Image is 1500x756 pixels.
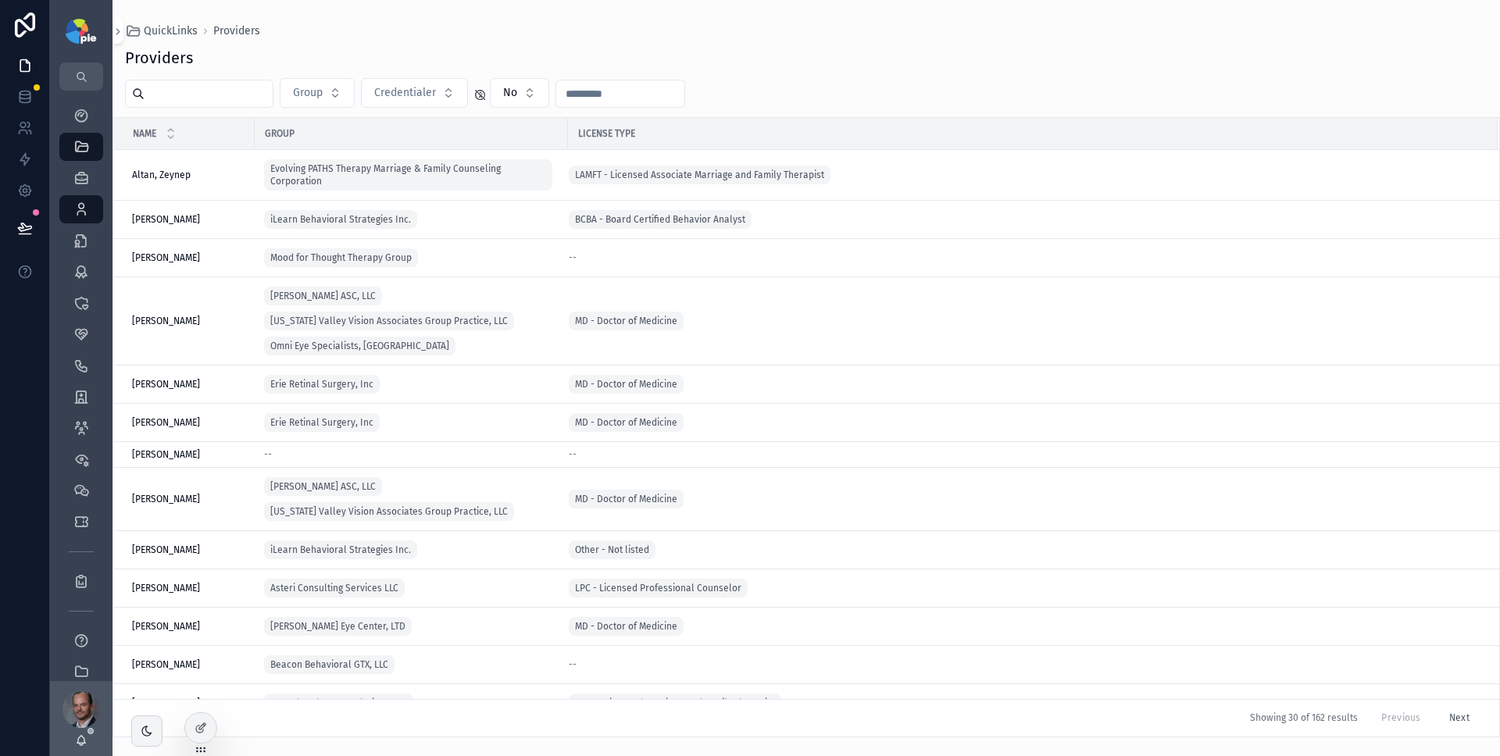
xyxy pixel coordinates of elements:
a: [PERSON_NAME] [132,416,245,429]
span: [PERSON_NAME] [132,582,200,594]
a: MD - Doctor of Medicine [569,614,1479,639]
span: [PERSON_NAME] [132,378,200,390]
span: Group [293,85,323,101]
a: MD - Doctor of Medicine [569,413,684,432]
a: [PERSON_NAME] [132,658,245,671]
a: BCBA - Board Certified Behavior Analyst [569,210,752,229]
a: [PERSON_NAME] [132,448,245,461]
a: LAMFT - Licensed Associate Marriage and Family Therapist [569,162,1479,187]
span: Asteri Consulting Services LLC [270,582,398,594]
span: QuickLinks [144,23,198,39]
a: -- [569,251,1479,264]
a: [PERSON_NAME] [132,315,245,327]
a: LMFT - Licensed Marriage and Family Therapist [569,694,781,712]
span: [PERSON_NAME] [132,697,200,709]
span: MD - Doctor of Medicine [575,493,677,505]
span: -- [569,448,577,461]
a: MD - Doctor of Medicine [569,410,1479,435]
a: MD - Doctor of Medicine [569,312,684,330]
span: [US_STATE] Valley Vision Associates Group Practice, LLC [270,505,508,518]
a: iLearn Behavioral Strategies Inc. [264,210,417,229]
a: [PERSON_NAME] [132,582,245,594]
a: QuickLinks [125,23,198,39]
h1: Providers [125,47,193,69]
a: Erie Retinal Surgery, Inc [264,413,380,432]
span: iLearn Behavioral Strategies Inc. [270,544,411,556]
button: Select Button [280,78,355,108]
a: MD - Doctor of Medicine [569,490,684,508]
div: scrollable content [50,91,112,681]
a: iLearn Behavioral Strategies Inc. [264,540,417,559]
a: Other - Not listed [569,537,1479,562]
span: Evolving PATHS Therapy Marriage & Family Counseling Corporation [270,162,546,187]
a: [PERSON_NAME] [132,251,245,264]
span: Credentialer [374,85,436,101]
a: Mood for Thought Therapy Group [264,245,559,270]
a: [PERSON_NAME] [132,378,245,390]
span: Erie Retinal Surgery, Inc [270,416,373,429]
a: BCBA - Board Certified Behavior Analyst [569,207,1479,232]
a: Erie Retinal Surgery, Inc [264,372,559,397]
span: -- [264,448,272,461]
span: [PERSON_NAME] ASC, LLC [270,290,376,302]
a: LPC - Licensed Professional Counselor [569,576,1479,601]
a: [PERSON_NAME] ASC, LLC [264,287,382,305]
a: [PERSON_NAME] [132,620,245,633]
a: MD - Doctor of Medicine [569,308,1479,333]
a: iLearn Behavioral Strategies Inc. [264,207,559,232]
span: License Type [578,127,635,140]
a: Asteri Consulting Services LLC [264,576,559,601]
a: -- [569,658,1479,671]
span: MD - Doctor of Medicine [575,620,677,633]
a: [PERSON_NAME] ASC, LLC[US_STATE] Valley Vision Associates Group Practice, LLC [264,474,559,524]
a: LMFT - Licensed Marriage and Family Therapist [569,690,1479,715]
a: Asteri Consulting Services LLC [264,579,405,597]
span: Beacon Behavioral GTX, LLC [270,658,388,671]
button: Next [1438,706,1480,730]
span: BCBA - Board Certified Behavior Analyst [575,213,745,226]
a: Evolving PATHS Therapy Marriage & Family Counseling Corporation [264,159,552,191]
span: [PERSON_NAME] Eye Center, LTD [270,620,405,633]
a: MD - Doctor of Medicine [569,487,1479,512]
span: Everyday Therapy Solutions INC [270,697,407,709]
a: [PERSON_NAME] [132,493,245,505]
button: Select Button [490,78,549,108]
a: Mood for Thought Therapy Group [264,248,418,267]
a: -- [569,448,1479,461]
span: -- [569,251,577,264]
span: [PERSON_NAME] [132,620,200,633]
a: Beacon Behavioral GTX, LLC [264,652,559,677]
span: [PERSON_NAME] ASC, LLC [270,480,376,493]
span: MD - Doctor of Medicine [575,315,677,327]
span: LPC - Licensed Professional Counselor [575,582,741,594]
a: MD - Doctor of Medicine [569,617,684,636]
span: Altan, Zeynep [132,169,191,181]
a: MD - Doctor of Medicine [569,372,1479,397]
span: Showing 30 of 162 results [1250,712,1358,725]
span: Group [265,127,295,140]
span: iLearn Behavioral Strategies Inc. [270,213,411,226]
a: Altan, Zeynep [132,169,245,181]
span: [PERSON_NAME] [132,416,200,429]
span: [PERSON_NAME] [132,544,200,556]
span: Name [133,127,156,140]
a: Other - Not listed [569,540,655,559]
button: Select Button [361,78,468,108]
span: MD - Doctor of Medicine [575,416,677,429]
span: Mood for Thought Therapy Group [270,251,412,264]
a: Providers [213,23,260,39]
span: [PERSON_NAME] [132,213,200,226]
span: [PERSON_NAME] [132,315,200,327]
span: Other - Not listed [575,544,649,556]
a: [PERSON_NAME] Eye Center, LTD [264,617,412,636]
span: [US_STATE] Valley Vision Associates Group Practice, LLC [270,315,508,327]
span: LAMFT - Licensed Associate Marriage and Family Therapist [575,169,824,181]
a: Erie Retinal Surgery, Inc [264,375,380,394]
a: [PERSON_NAME] ASC, LLC [264,477,382,496]
a: [US_STATE] Valley Vision Associates Group Practice, LLC [264,502,514,521]
span: MD - Doctor of Medicine [575,378,677,390]
a: -- [264,448,559,461]
a: MD - Doctor of Medicine [569,375,684,394]
a: [PERSON_NAME] ASC, LLC[US_STATE] Valley Vision Associates Group Practice, LLCOmni Eye Specialists... [264,283,559,358]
